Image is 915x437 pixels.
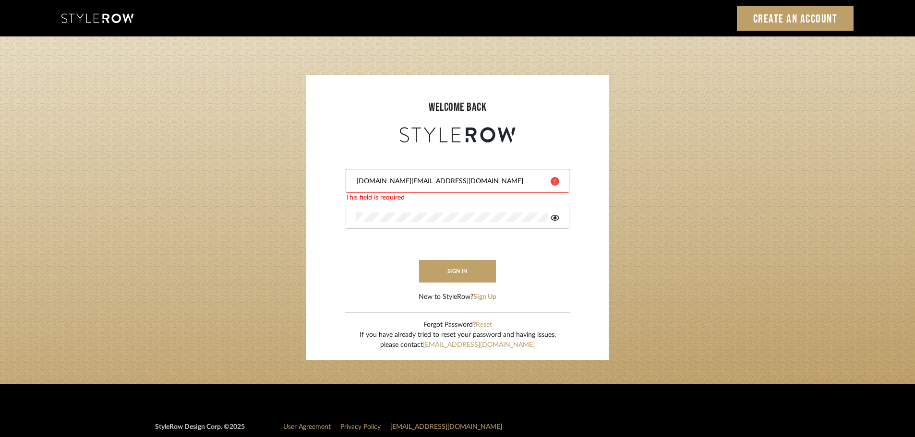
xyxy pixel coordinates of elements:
div: New to StyleRow? [419,292,496,302]
button: Reset [476,320,492,330]
a: [EMAIL_ADDRESS][DOMAIN_NAME] [390,424,502,430]
div: This field is required [346,193,569,203]
a: Create an Account [737,6,854,31]
a: User Agreement [283,424,331,430]
button: Sign Up [473,292,496,302]
input: Email Address [356,177,543,186]
a: [EMAIL_ADDRESS][DOMAIN_NAME] [423,342,535,348]
div: If you have already tried to reset your password and having issues, please contact [360,330,556,350]
div: welcome back [316,99,599,116]
button: sign in [419,260,496,283]
div: Forgot Password? [360,320,556,330]
a: Privacy Policy [340,424,381,430]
